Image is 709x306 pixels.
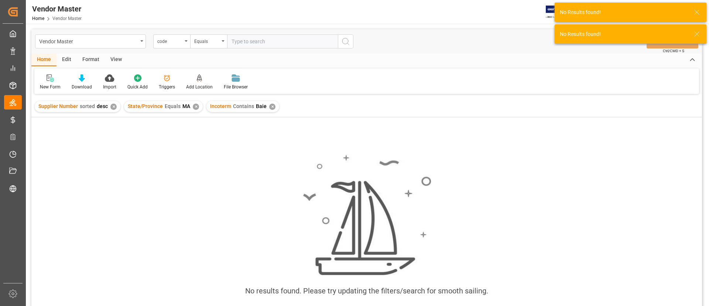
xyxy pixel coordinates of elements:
div: Edit [56,54,77,66]
div: No Results found! [560,9,687,16]
div: No results found. Please try updating the filters/search for smooth sailing. [245,285,488,296]
span: Incoterm [210,103,231,109]
span: State/Province [128,103,163,109]
div: No Results found! [560,30,687,38]
button: open menu [153,34,190,48]
div: Format [77,54,105,66]
div: Download [72,84,92,90]
div: Equals [194,36,219,45]
div: Home [31,54,56,66]
img: smooth_sailing.jpeg [302,154,431,276]
span: Contains [233,103,254,109]
span: Baie [256,103,267,109]
div: New Form [40,84,61,90]
button: search button [338,34,353,48]
span: Supplier Number [38,103,78,109]
input: Type to search [227,34,338,48]
span: Equals [165,103,181,109]
div: ✕ [110,104,117,110]
button: open menu [35,34,146,48]
div: File Browser [224,84,248,90]
div: code [157,36,182,45]
a: Home [32,16,44,21]
div: Triggers [159,84,175,90]
span: desc [97,103,108,109]
div: Quick Add [127,84,148,90]
div: ✕ [193,104,199,110]
div: Import [103,84,116,90]
span: sorted [80,103,95,109]
img: Exertis%20JAM%20-%20Email%20Logo.jpg_1722504956.jpg [546,6,571,19]
span: MA [182,103,190,109]
div: Vendor Master [39,36,138,46]
button: open menu [190,34,227,48]
div: ✕ [269,104,275,110]
div: Vendor Master [32,3,82,14]
div: View [105,54,127,66]
span: Ctrl/CMD + S [663,48,684,54]
div: Add Location [186,84,213,90]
